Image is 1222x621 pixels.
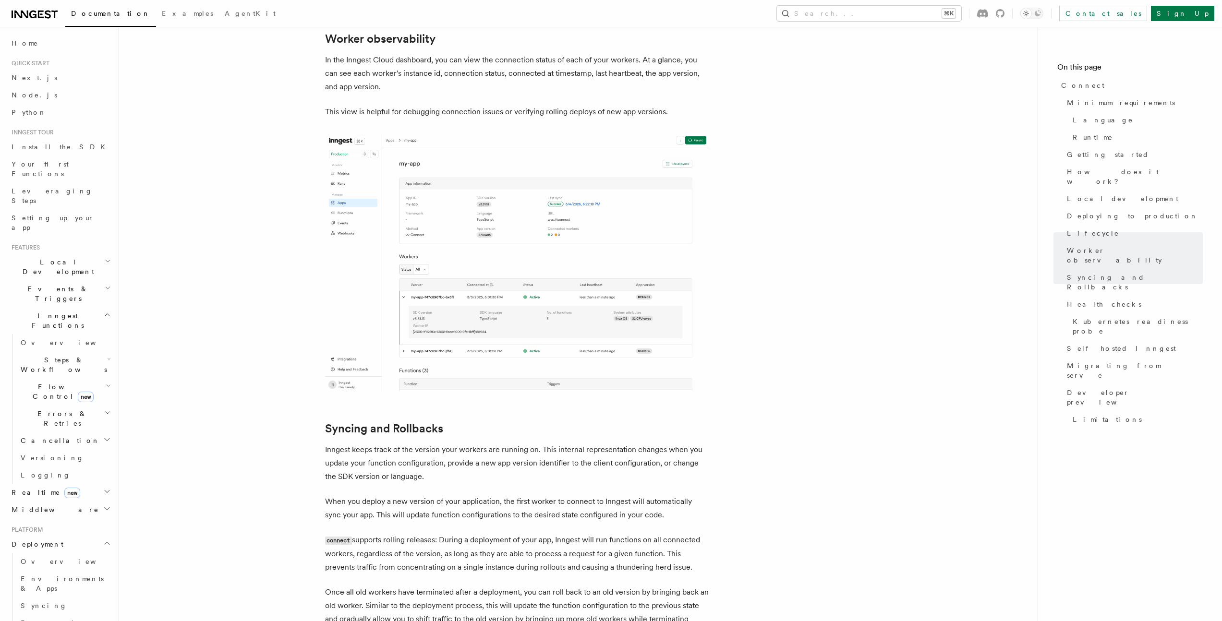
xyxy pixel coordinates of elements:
span: Home [12,38,38,48]
span: Setting up your app [12,214,94,231]
span: Deploying to production [1067,211,1198,221]
span: Migrating from serve [1067,361,1203,380]
span: Examples [162,10,213,17]
span: Health checks [1067,299,1141,309]
div: Inngest Functions [8,334,113,484]
h4: On this page [1057,61,1203,77]
span: Lifecycle [1067,228,1119,238]
a: Deploying to production [1063,207,1203,225]
span: Python [12,108,47,116]
span: Local development [1067,194,1178,203]
a: Language [1069,111,1203,129]
button: Realtimenew [8,484,113,501]
span: Overview [21,339,120,346]
span: Steps & Workflows [17,355,107,374]
a: Minimum requirements [1063,94,1203,111]
span: Install the SDK [12,143,111,151]
a: Python [8,104,113,121]
button: Steps & Workflows [17,351,113,378]
p: This view is helpful for debugging connection issues or verifying rolling deploys of new app vers... [325,105,709,119]
img: App worker observability [325,134,709,392]
span: Errors & Retries [17,409,104,428]
a: Syncing [17,597,113,614]
a: Connect [1057,77,1203,94]
a: Logging [17,466,113,484]
span: Logging [21,471,71,479]
p: In the Inngest Cloud dashboard, you can view the connection status of each of your workers. At a ... [325,53,709,94]
span: Cancellation [17,436,100,445]
span: new [64,488,80,498]
span: Inngest tour [8,129,54,136]
a: Documentation [65,3,156,27]
span: How does it work? [1067,167,1203,186]
span: Kubernetes readiness probe [1073,317,1203,336]
a: Leveraging Steps [8,182,113,209]
a: AgentKit [219,3,281,26]
a: Environments & Apps [17,570,113,597]
a: Runtime [1069,129,1203,146]
a: Examples [156,3,219,26]
span: Realtime [8,488,80,497]
a: Migrating from serve [1063,357,1203,384]
span: Limitations [1073,415,1142,424]
span: Middleware [8,505,99,514]
span: Minimum requirements [1067,98,1175,107]
button: Inngest Functions [8,307,113,334]
p: supports rolling releases: During a deployment of your app, Inngest will run functions on all con... [325,533,709,574]
button: Toggle dark mode [1020,8,1043,19]
a: Versioning [17,449,113,466]
a: Kubernetes readiness probe [1069,313,1203,340]
code: connect [325,537,352,545]
a: Self hosted Inngest [1063,340,1203,357]
a: Install the SDK [8,138,113,155]
span: Features [8,244,40,251]
span: Inngest Functions [8,311,104,330]
span: new [78,392,94,402]
span: Quick start [8,60,49,67]
kbd: ⌘K [942,9,956,18]
a: Getting started [1063,146,1203,163]
p: Inngest keeps track of the version your workers are running on. This internal representation chan... [325,443,709,483]
a: Next.js [8,69,113,86]
span: Flow Control [17,382,106,401]
a: Lifecycle [1063,225,1203,242]
span: Overview [21,558,120,565]
span: Runtime [1073,132,1113,142]
span: Environments & Apps [21,575,104,592]
span: Next.js [12,74,57,82]
span: Node.js [12,91,57,99]
button: Deployment [8,536,113,553]
button: Cancellation [17,432,113,449]
span: Local Development [8,257,105,276]
a: Setting up your app [8,209,113,236]
a: Local development [1063,190,1203,207]
a: Syncing and Rollbacks [325,422,443,435]
a: Worker observability [325,32,436,46]
a: Sign Up [1151,6,1214,21]
button: Events & Triggers [8,280,113,307]
a: Limitations [1069,411,1203,428]
span: Documentation [71,10,150,17]
button: Flow Controlnew [17,378,113,405]
span: AgentKit [225,10,276,17]
span: Worker observability [1067,246,1203,265]
a: Syncing and Rollbacks [1063,269,1203,296]
span: Self hosted Inngest [1067,344,1176,353]
a: Worker observability [1063,242,1203,269]
button: Local Development [8,253,113,280]
span: Your first Functions [12,160,69,178]
a: Overview [17,553,113,570]
span: Deployment [8,539,63,549]
a: Home [8,35,113,52]
a: Node.js [8,86,113,104]
span: Developer preview [1067,388,1203,407]
a: Contact sales [1059,6,1147,21]
span: Syncing and Rollbacks [1067,273,1203,292]
span: Platform [8,526,43,534]
a: Overview [17,334,113,351]
button: Middleware [8,501,113,518]
a: How does it work? [1063,163,1203,190]
span: Versioning [21,454,84,462]
span: Leveraging Steps [12,187,93,204]
button: Search...⌘K [777,6,961,21]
